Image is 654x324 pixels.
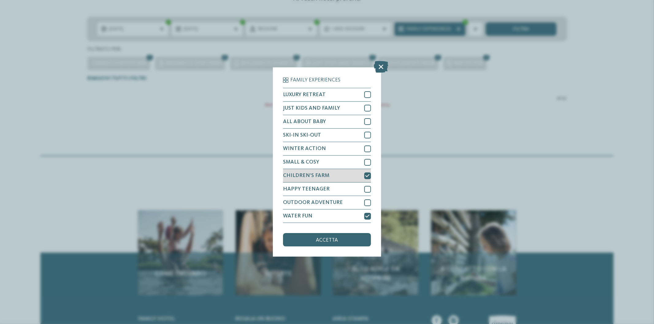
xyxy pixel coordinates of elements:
[316,238,338,243] span: accetta
[283,186,330,192] span: HAPPY TEENAGER
[283,200,343,205] span: OUTDOOR ADVENTURE
[283,133,321,138] span: SKI-IN SKI-OUT
[283,213,312,219] span: WATER FUN
[290,77,340,83] span: Family Experiences
[283,173,329,179] span: CHILDREN’S FARM
[283,146,326,152] span: WINTER ACTION
[283,92,326,98] span: LUXURY RETREAT
[283,160,319,165] span: SMALL & COSY
[283,106,340,111] span: JUST KIDS AND FAMILY
[283,119,326,125] span: ALL ABOUT BABY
